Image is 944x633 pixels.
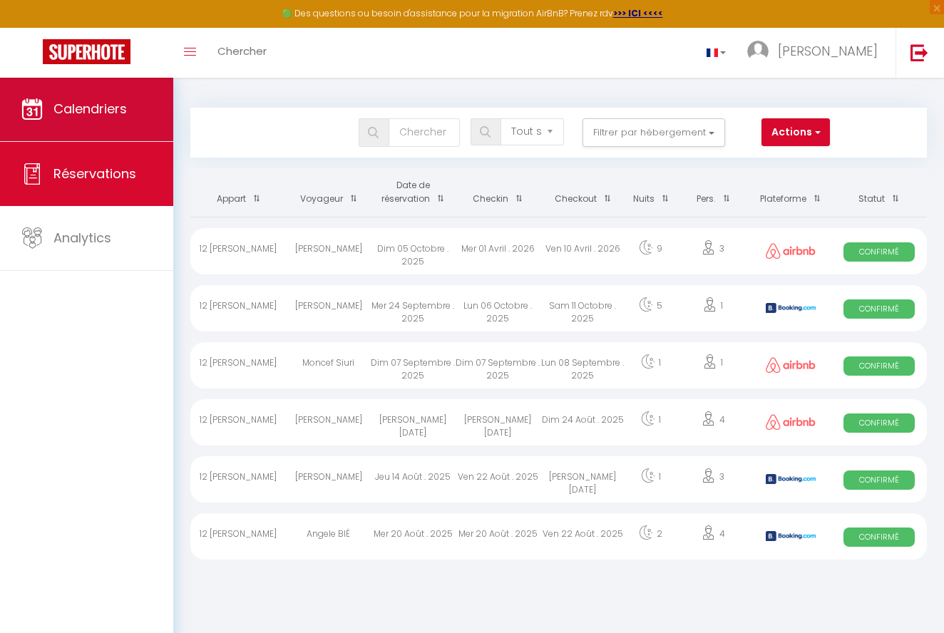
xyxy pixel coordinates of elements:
[389,118,460,147] input: Chercher
[207,28,277,78] a: Chercher
[53,165,136,182] span: Réservations
[286,168,371,217] th: Sort by guest
[53,229,111,247] span: Analytics
[677,168,750,217] th: Sort by people
[737,28,896,78] a: ... [PERSON_NAME]
[371,168,456,217] th: Sort by booking date
[190,168,286,217] th: Sort by rentals
[583,118,725,147] button: Filtrer par hébergement
[613,7,663,19] a: >>> ICI <<<<
[778,42,878,60] span: [PERSON_NAME]
[750,168,831,217] th: Sort by channel
[910,43,928,61] img: logout
[456,168,540,217] th: Sort by checkin
[43,39,130,64] img: Super Booking
[540,168,625,217] th: Sort by checkout
[761,118,830,147] button: Actions
[831,168,927,217] th: Sort by status
[53,100,127,118] span: Calendriers
[747,41,769,62] img: ...
[625,168,677,217] th: Sort by nights
[217,43,267,58] span: Chercher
